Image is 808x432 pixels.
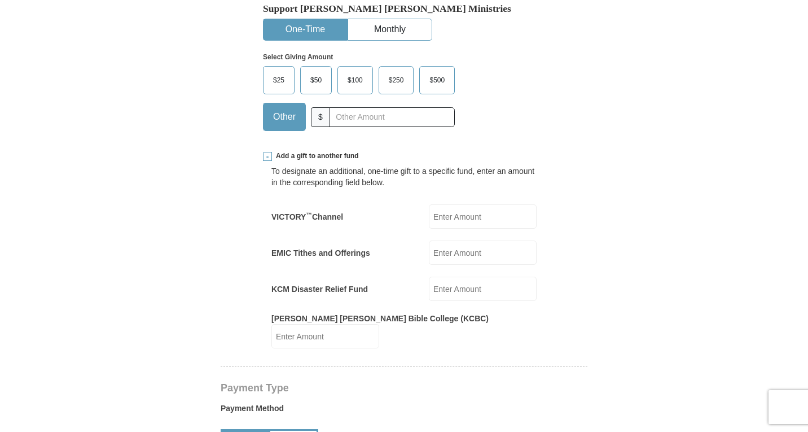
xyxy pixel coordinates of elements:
label: Payment Method [221,403,587,420]
input: Enter Amount [429,277,537,301]
span: Add a gift to another fund [272,151,359,161]
span: Other [267,108,301,125]
span: $50 [305,72,327,89]
div: To designate an additional, one-time gift to a specific fund, enter an amount in the correspondin... [271,165,537,188]
label: [PERSON_NAME] [PERSON_NAME] Bible College (KCBC) [271,313,489,324]
h4: Payment Type [221,383,587,392]
h5: Support [PERSON_NAME] [PERSON_NAME] Ministries [263,3,545,15]
button: One-Time [264,19,347,40]
label: VICTORY Channel [271,211,343,222]
strong: Select Giving Amount [263,53,333,61]
label: KCM Disaster Relief Fund [271,283,368,295]
label: EMIC Tithes and Offerings [271,247,370,259]
span: $100 [342,72,368,89]
span: $250 [383,72,410,89]
input: Other Amount [330,107,455,127]
button: Monthly [348,19,432,40]
input: Enter Amount [271,324,379,348]
span: $500 [424,72,450,89]
span: $ [311,107,330,127]
input: Enter Amount [429,204,537,229]
input: Enter Amount [429,241,537,265]
span: $25 [267,72,290,89]
sup: ™ [306,211,312,218]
